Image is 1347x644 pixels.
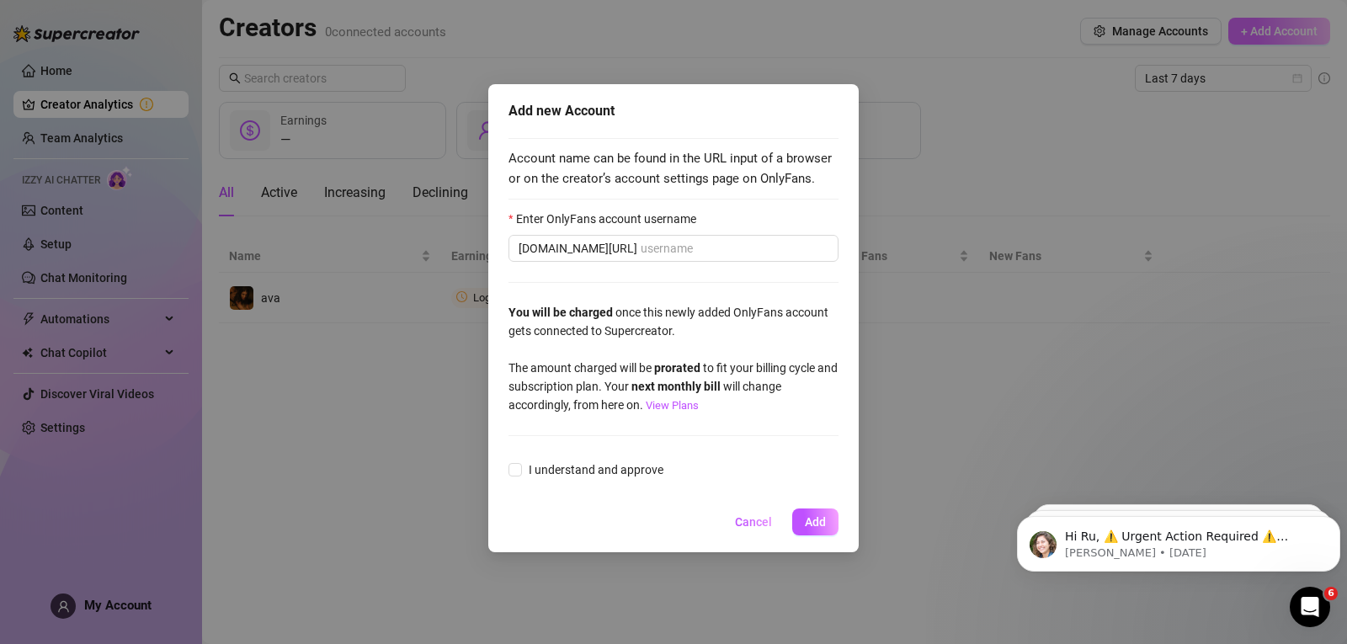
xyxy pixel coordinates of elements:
[508,210,707,228] label: Enter OnlyFans account username
[805,515,826,529] span: Add
[792,508,839,535] button: Add
[735,515,772,529] span: Cancel
[631,380,721,393] strong: next monthly bill
[508,306,615,319] strong: You will be charged
[1324,587,1338,600] span: 6
[721,508,785,535] button: Cancel
[519,239,637,258] span: [DOMAIN_NAME][URL]
[508,101,839,121] div: Add new Account
[1290,587,1330,627] iframe: Intercom live chat
[641,239,828,258] input: Enter OnlyFans account username
[643,399,699,412] a: View Plans
[508,149,839,189] span: Account name can be found in the URL input of a browser or on the creator’s account settings page...
[1010,481,1347,599] iframe: Intercom notifications message
[522,460,670,479] span: I understand and approve
[654,361,700,375] strong: prorated
[508,306,838,412] span: once this newly added OnlyFans account gets connected to Supercreator. The amount charged will be...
